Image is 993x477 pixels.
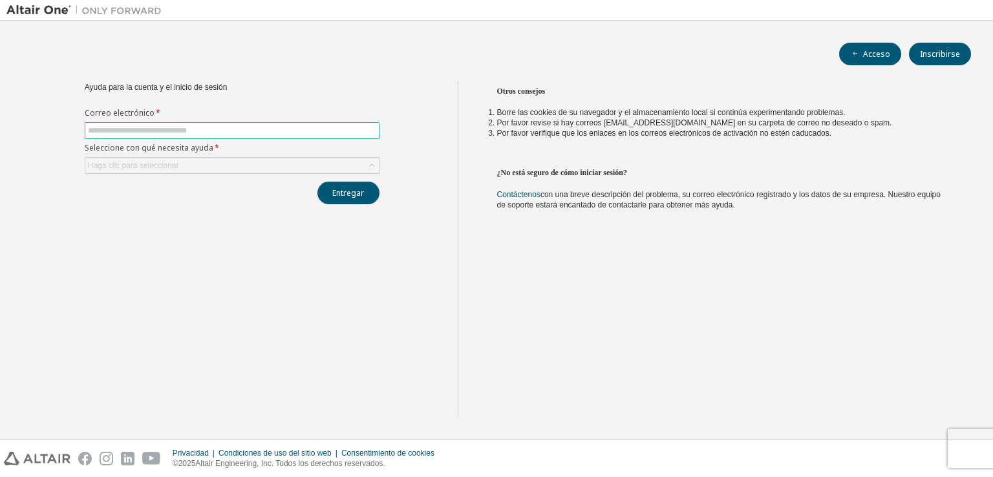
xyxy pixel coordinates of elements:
[317,182,379,204] button: Entregar
[4,452,70,465] img: altair_logo.svg
[497,108,846,117] font: Borre las cookies de su navegador y el almacenamiento local si continúa experimentando problemas.
[142,452,161,465] img: youtube.svg
[173,459,178,468] font: ©
[839,43,901,65] button: Acceso
[85,83,228,92] font: Ayuda para la cuenta y el inicio de sesión
[497,118,892,127] font: Por favor revise si hay correos [EMAIL_ADDRESS][DOMAIN_NAME] en su carpeta de correo no deseado o...
[85,107,155,118] font: Correo electrónico
[497,190,540,199] a: Contáctenos
[920,48,960,59] font: Inscribirse
[6,4,168,17] img: Altair Uno
[497,168,628,177] font: ¿No está seguro de cómo iniciar sesión?
[497,87,546,96] font: Otros consejos
[85,158,379,173] div: Haga clic para seleccionar
[78,452,92,465] img: facebook.svg
[863,48,890,59] font: Acceso
[85,142,213,153] font: Seleccione con qué necesita ayuda
[173,449,209,458] font: Privacidad
[332,187,364,198] font: Entregar
[909,43,971,65] button: Inscribirse
[178,459,196,468] font: 2025
[100,452,113,465] img: instagram.svg
[497,190,941,209] font: con una breve descripción del problema, su correo electrónico registrado y los datos de su empres...
[497,129,832,138] font: Por favor verifique que los enlaces en los correos electrónicos de activación no estén caducados.
[88,161,179,170] font: Haga clic para seleccionar
[121,452,134,465] img: linkedin.svg
[195,459,385,468] font: Altair Engineering, Inc. Todos los derechos reservados.
[219,449,332,458] font: Condiciones de uso del sitio web
[341,449,434,458] font: Consentimiento de cookies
